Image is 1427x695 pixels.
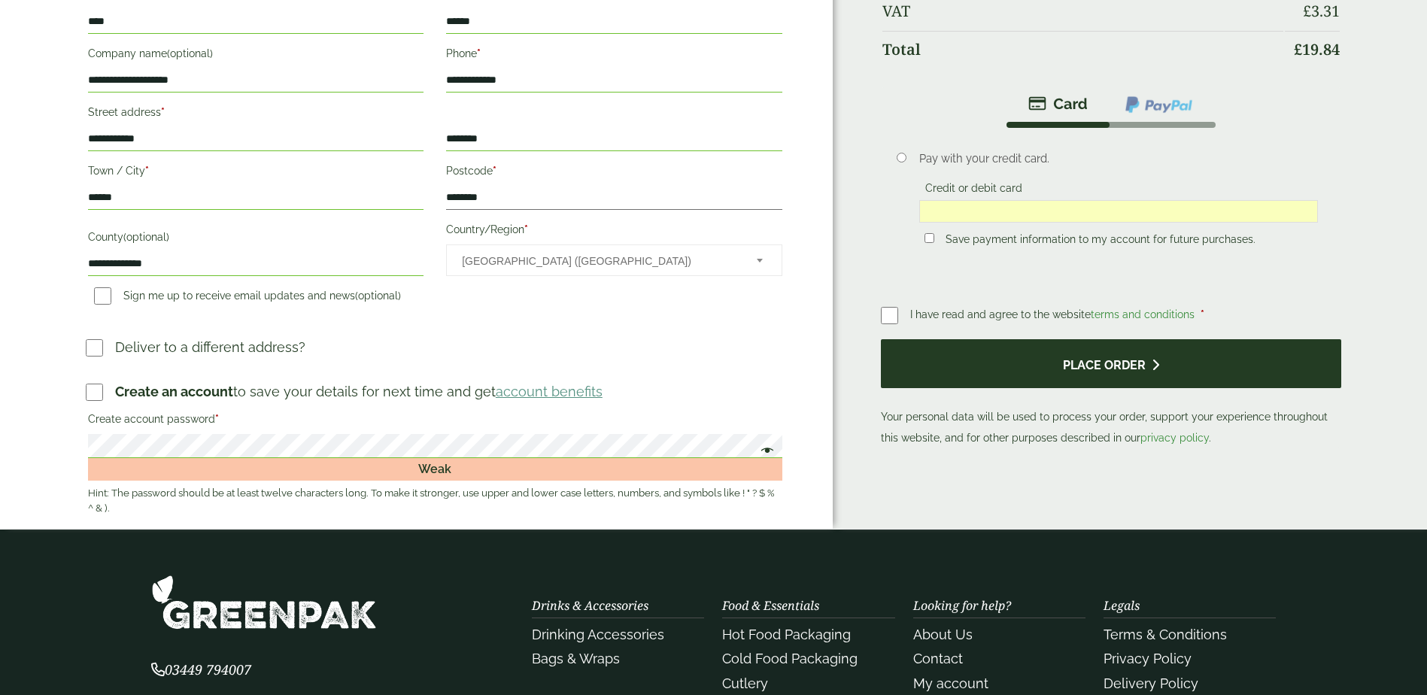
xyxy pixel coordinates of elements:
[123,231,169,243] span: (optional)
[151,575,377,630] img: GreenPak Supplies
[722,627,851,642] a: Hot Food Packaging
[532,627,664,642] a: Drinking Accessories
[1303,1,1340,21] bdi: 3.31
[145,165,149,177] abbr: required
[913,651,963,666] a: Contact
[1091,308,1195,320] a: terms and conditions
[115,384,233,399] strong: Create an account
[493,165,496,177] abbr: required
[462,245,736,277] span: United Kingdom (UK)
[881,339,1342,388] button: Place order
[913,627,973,642] a: About Us
[355,290,401,302] span: (optional)
[151,663,251,678] a: 03449 794007
[88,486,782,516] small: Hint: The password should be at least twelve characters long. To make it stronger, use upper and ...
[1140,432,1209,444] a: privacy policy
[524,223,528,235] abbr: required
[1294,39,1302,59] span: £
[446,244,782,276] span: Country/Region
[167,47,213,59] span: (optional)
[88,102,424,127] label: Street address
[1294,39,1340,59] bdi: 19.84
[913,675,988,691] a: My account
[722,675,768,691] a: Cutlery
[88,43,424,68] label: Company name
[1201,308,1204,320] abbr: required
[1303,1,1311,21] span: £
[1104,651,1192,666] a: Privacy Policy
[722,651,858,666] a: Cold Food Packaging
[215,413,219,425] abbr: required
[446,219,782,244] label: Country/Region
[940,233,1262,250] label: Save payment information to my account for future purchases.
[88,160,424,186] label: Town / City
[94,287,111,305] input: Sign me up to receive email updates and news(optional)
[88,226,424,252] label: County
[88,458,782,481] div: Weak
[1124,95,1194,114] img: ppcp-gateway.png
[919,150,1318,167] p: Pay with your credit card.
[881,339,1342,448] p: Your personal data will be used to process your order, support your experience throughout this we...
[919,182,1028,199] label: Credit or debit card
[496,384,603,399] a: account benefits
[115,381,603,402] p: to save your details for next time and get
[1104,675,1198,691] a: Delivery Policy
[910,308,1198,320] span: I have read and agree to the website
[882,31,1284,68] th: Total
[1104,627,1227,642] a: Terms & Conditions
[161,106,165,118] abbr: required
[924,205,1313,218] iframe: Secure card payment input frame
[88,408,782,434] label: Create account password
[151,660,251,678] span: 03449 794007
[532,651,620,666] a: Bags & Wraps
[1028,95,1088,113] img: stripe.png
[446,160,782,186] label: Postcode
[88,290,407,306] label: Sign me up to receive email updates and news
[477,47,481,59] abbr: required
[446,43,782,68] label: Phone
[115,337,305,357] p: Deliver to a different address?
